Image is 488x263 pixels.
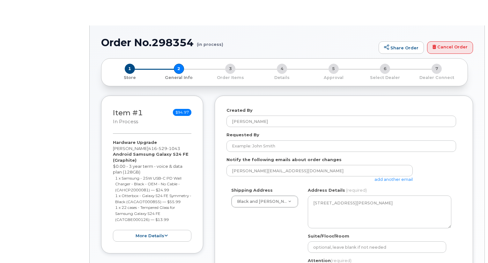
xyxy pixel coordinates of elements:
h3: Item #1 [113,109,143,125]
label: Requested By [226,132,259,138]
span: $94.97 [173,109,191,116]
a: 1 Store [107,74,153,81]
span: 416 [148,146,180,151]
label: Suite/Floor/Room [308,233,349,239]
a: add another email [374,177,413,182]
strong: Android Samsung Galaxy S24 FE (Graphite) [113,152,189,163]
input: Example: john@appleseed.com [226,165,413,176]
a: Share Order [379,41,424,54]
p: Store [109,75,151,81]
label: Shipping Address [231,187,273,193]
span: (required) [331,258,351,263]
label: Notify the following emails about order changes [226,157,342,163]
a: Cancel Order [427,41,473,54]
label: Address Details [308,187,345,193]
span: Black and McDonald - PGR [237,199,308,204]
h1: Order No.298354 [101,37,375,48]
small: in process [113,119,138,124]
small: (in process) [197,37,223,47]
div: [PERSON_NAME] $0.00 - 3 year term - voice & data plan (128GB) [113,139,191,242]
span: (required) [346,188,367,193]
strong: Hardware Upgrade [113,140,157,145]
small: 1 x Otterbox - Galaxy S24 FE Symmetry - Black (CACAOT000855) — $55.99 [115,193,191,204]
a: Black and [PERSON_NAME] - PGR [232,196,298,207]
span: 1043 [167,146,180,151]
small: 1 x 22 cases - Tempered Glass for Samsung Galaxy S24 FE (CATGBE000126) — $13.99 [115,205,175,222]
small: 1 x Samsung - 25W USB-C PD Wall Charger - Black - OEM - No Cable - (CAHCPZ000081) — $24.99 [115,176,181,192]
span: 1 [125,64,135,74]
input: Example: John Smith [226,140,456,152]
span: 529 [157,146,167,151]
label: Created By [226,107,253,113]
input: optional, leave blank if not needed [308,241,446,253]
button: more details [113,230,191,242]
